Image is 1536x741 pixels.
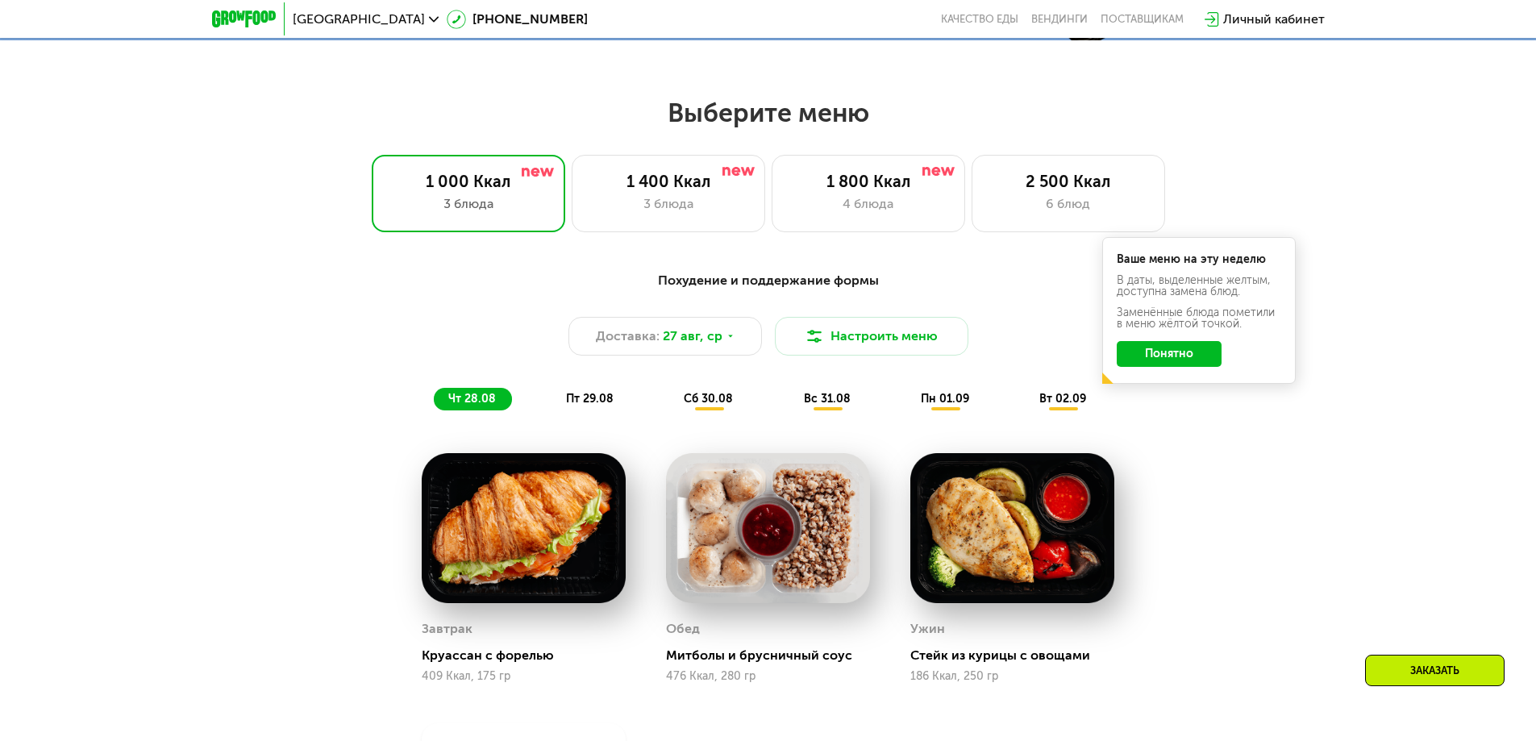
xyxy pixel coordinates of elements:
div: Круассан с форелью [422,647,639,664]
span: 27 авг, ср [663,327,722,346]
div: 6 блюд [989,194,1148,214]
span: пн 01.09 [921,392,969,406]
div: Заказать [1365,655,1505,686]
div: 476 Ккал, 280 гр [666,670,870,683]
a: Качество еды [941,13,1018,26]
span: [GEOGRAPHIC_DATA] [293,13,425,26]
span: вт 02.09 [1039,392,1086,406]
button: Настроить меню [775,317,968,356]
div: Похудение и поддержание формы [291,271,1246,291]
div: Стейк из курицы с овощами [910,647,1127,664]
a: [PHONE_NUMBER] [447,10,588,29]
div: В даты, выделенные желтым, доступна замена блюд. [1117,275,1281,298]
span: вс 31.08 [804,392,851,406]
div: Ужин [910,617,945,641]
div: 1 400 Ккал [589,172,748,191]
a: Вендинги [1031,13,1088,26]
div: Заменённые блюда пометили в меню жёлтой точкой. [1117,307,1281,330]
span: Доставка: [596,327,660,346]
h2: Выберите меню [52,97,1484,129]
button: Понятно [1117,341,1222,367]
div: Митболы и брусничный соус [666,647,883,664]
div: 1 800 Ккал [789,172,948,191]
div: Завтрак [422,617,472,641]
div: 3 блюда [389,194,548,214]
span: чт 28.08 [448,392,496,406]
div: поставщикам [1101,13,1184,26]
span: сб 30.08 [684,392,733,406]
div: 409 Ккал, 175 гр [422,670,626,683]
div: Ваше меню на эту неделю [1117,254,1281,265]
div: 3 блюда [589,194,748,214]
div: 2 500 Ккал [989,172,1148,191]
div: 1 000 Ккал [389,172,548,191]
span: пт 29.08 [566,392,614,406]
div: 186 Ккал, 250 гр [910,670,1114,683]
div: 4 блюда [789,194,948,214]
div: Личный кабинет [1223,10,1325,29]
div: Обед [666,617,700,641]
